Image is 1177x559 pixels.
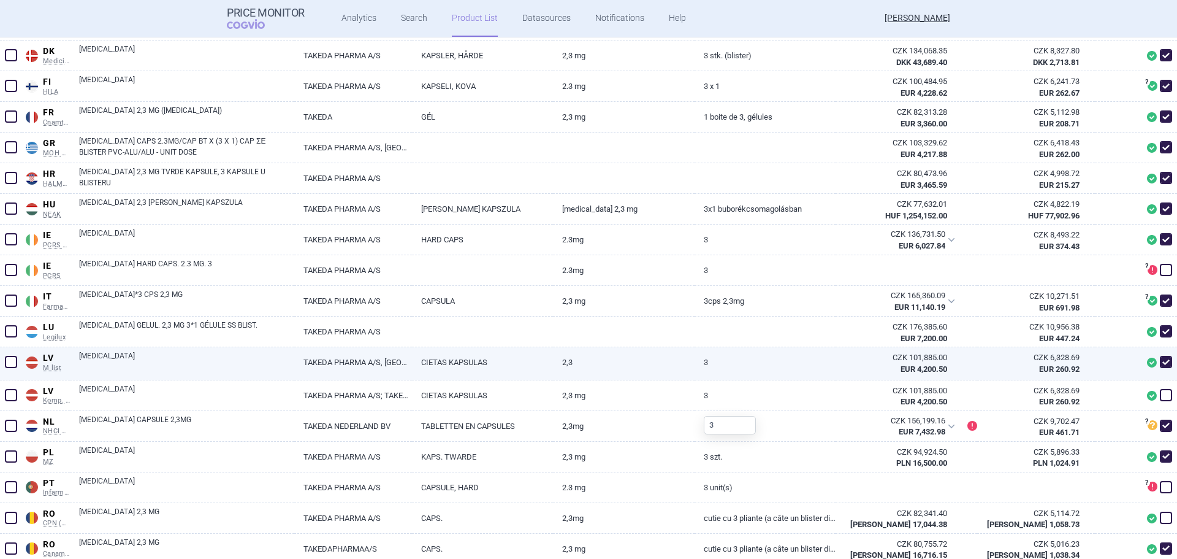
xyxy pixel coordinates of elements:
[43,364,70,372] span: M list
[79,44,294,66] a: [MEDICAL_DATA]
[695,194,836,224] a: 3x1 buborékcsomagolásban
[43,303,70,311] span: Farmadati
[294,317,412,347] a: TAKEDA PHARMA A/S
[845,45,947,67] abbr: SP-CAU-010 Dánsko
[79,320,294,342] a: [MEDICAL_DATA] GELUL. 2,3 MG 3*1 GÉLULE SS BLIST.
[294,102,412,132] a: TAKEDA
[26,389,38,401] img: Latvia
[1028,211,1080,220] strong: HUF 77,902.96
[977,102,1095,134] a: CZK 5,112.98EUR 208.71
[412,286,553,316] a: CAPSULA
[412,40,553,71] a: KAPSLER, HÅRDE
[294,442,412,472] a: TAKEDA PHARMA A/S
[845,539,947,550] div: CZK 80,755.72
[986,76,1080,87] div: CZK 6,241.73
[294,503,412,533] a: TAKEDA PHARMA A/S
[901,364,947,374] strong: EUR 4,200.50
[79,476,294,498] a: [MEDICAL_DATA]
[79,350,294,372] a: [MEDICAL_DATA]
[26,50,38,62] img: Denmark
[43,291,70,303] span: IT
[22,197,70,218] a: HUHUNEAK
[43,107,70,118] span: FR
[26,172,38,185] img: Croatia
[26,357,38,369] img: Latvia
[844,290,945,312] abbr: SP-CAU-010 Itálie hrazené LP
[1039,428,1080,437] strong: EUR 461.71
[553,472,694,503] a: 2.3 mg
[79,197,294,219] a: [MEDICAL_DATA] 2,3 [PERSON_NAME] KAPSZULA
[26,111,38,123] img: France
[1143,479,1150,487] span: ?
[845,168,947,190] abbr: SP-CAU-010 Chorvatsko
[986,137,1080,148] div: CZK 6,418.43
[43,180,70,188] span: HALMED PCL SUMMARY
[553,102,694,132] a: 2,3 mg
[22,289,70,310] a: ITITFarmadati
[977,163,1095,195] a: CZK 4,998.72EUR 215.27
[43,478,70,489] span: PT
[845,447,947,458] div: CZK 94,924.50
[695,503,836,533] a: Cutie cu 3 pliante (a câte un blister din PVC-Al/Al) x 1 caps.
[294,255,412,285] a: TAKEDA PHARMA A/S
[412,194,553,224] a: [PERSON_NAME] KAPSZULA
[412,503,553,533] a: CAPS.
[836,411,962,442] div: CZK 156,199.16EUR 7,432.98
[79,537,294,559] a: [MEDICAL_DATA] 2,3 MG
[22,74,70,96] a: FIFIHILA
[412,347,553,377] a: CIETAS KAPSULAS
[553,71,694,101] a: 2.3 mg
[43,261,70,272] span: IE
[986,539,1080,550] div: CZK 5,016.23
[294,286,412,316] a: TAKEDA PHARMA A/S
[553,411,694,441] a: 2,3MG
[26,326,38,338] img: Luxembourg
[845,199,947,210] div: CZK 77,632.01
[22,506,70,528] a: ROROCPN (MoH)
[79,228,294,250] a: [MEDICAL_DATA]
[294,347,412,377] a: TAKEDA PHARMA A/S, [GEOGRAPHIC_DATA]
[986,168,1080,179] div: CZK 4,998.72
[845,352,947,363] div: CZK 101,885.00
[987,520,1080,529] strong: [PERSON_NAME] 1,058.73
[1143,79,1150,86] span: ?
[845,107,947,129] abbr: SP-CAU-010 Francie
[986,107,1080,118] div: CZK 5,112.98
[26,80,38,93] img: Finland
[22,414,70,436] a: NLNLNHCI Medicijnkosten
[901,119,947,128] strong: EUR 3,360.00
[43,458,70,466] span: MZ
[977,411,1095,443] a: CZK 9,702.47EUR 461.71
[294,133,412,163] a: TAKEDA PHARMA A/S, [GEOGRAPHIC_DATA]
[43,199,70,210] span: HU
[986,416,1080,427] div: CZK 9,702.47
[43,210,70,219] span: NEAK
[22,258,70,280] a: IEIEPCRS
[1039,397,1080,406] strong: EUR 260.92
[695,102,836,132] a: 1 BOITE DE 3, GÉLULES
[845,137,947,160] abbr: SP-CAU-010 Řecko
[986,447,1080,458] div: CZK 5,896.33
[43,272,70,280] span: PCRS
[901,334,947,343] strong: EUR 7,200.00
[901,150,947,159] strong: EUR 4,217.88
[553,255,694,285] a: 2.3MG
[553,503,694,533] a: 2,3mg
[79,445,294,467] a: [MEDICAL_DATA]
[26,512,38,524] img: Romania
[1039,119,1080,128] strong: EUR 208.71
[22,166,70,188] a: HRHRHALMED PCL SUMMARY
[845,322,947,344] abbr: SP-CAU-010 Lucembursko
[986,291,1080,302] div: CZK 10,271.51
[850,520,947,529] strong: [PERSON_NAME] 17,044.38
[553,40,694,71] a: 2,3 mg
[977,286,1095,318] a: CZK 10,271.51EUR 691.98
[412,380,553,411] a: CIETAS KAPSULAS
[986,322,1080,333] div: CZK 10,956.38
[1143,418,1150,425] span: ?
[977,133,1095,164] a: CZK 6,418.43EUR 262.00
[43,118,70,127] span: Cnamts CIP
[1039,242,1080,251] strong: EUR 374.43
[22,105,70,126] a: FRFRCnamts CIP
[79,74,294,96] a: [MEDICAL_DATA]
